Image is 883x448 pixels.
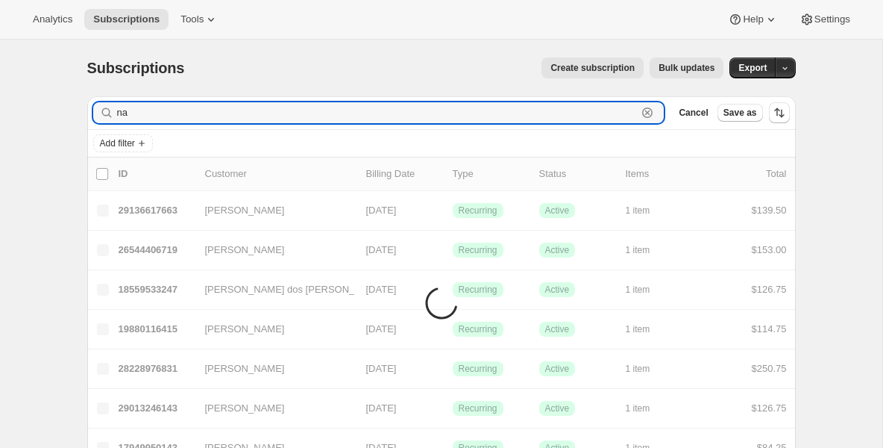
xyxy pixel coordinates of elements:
[100,137,135,149] span: Add filter
[33,13,72,25] span: Analytics
[550,62,635,74] span: Create subscription
[729,57,776,78] button: Export
[717,104,763,122] button: Save as
[541,57,644,78] button: Create subscription
[180,13,204,25] span: Tools
[87,60,185,76] span: Subscriptions
[84,9,169,30] button: Subscriptions
[24,9,81,30] button: Analytics
[659,62,714,74] span: Bulk updates
[172,9,227,30] button: Tools
[738,62,767,74] span: Export
[723,107,757,119] span: Save as
[769,102,790,123] button: Sort the results
[791,9,859,30] button: Settings
[814,13,850,25] span: Settings
[679,107,708,119] span: Cancel
[743,13,763,25] span: Help
[640,105,655,120] button: Clear
[93,134,153,152] button: Add filter
[719,9,787,30] button: Help
[673,104,714,122] button: Cancel
[117,102,638,123] input: Filter subscribers
[650,57,723,78] button: Bulk updates
[93,13,160,25] span: Subscriptions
